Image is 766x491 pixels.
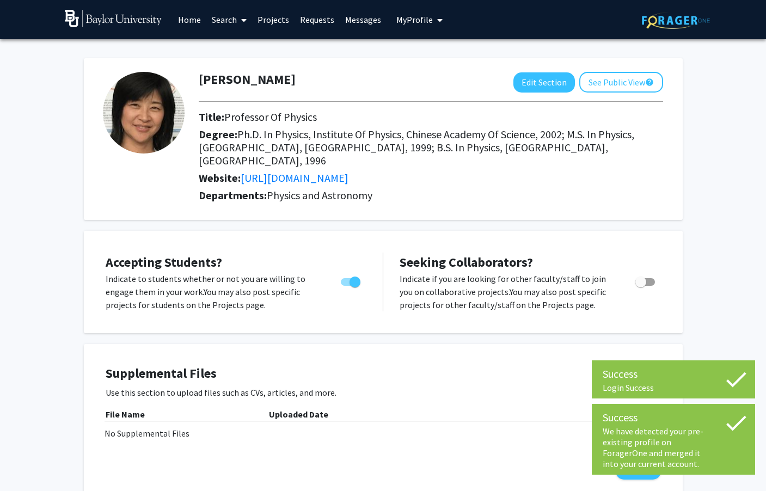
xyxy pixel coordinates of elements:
b: Uploaded Date [269,409,328,420]
span: Accepting Students? [106,254,222,271]
h4: Supplemental Files [106,366,661,382]
a: Projects [252,1,295,39]
a: Search [206,1,252,39]
p: Use this section to upload files such as CVs, articles, and more. [106,386,661,399]
button: See Public View [579,72,663,93]
h2: Departments: [191,189,671,202]
div: Success [603,366,744,382]
a: Home [173,1,206,39]
div: Success [603,409,744,426]
img: Profile Picture [103,72,185,154]
div: We have detected your pre-existing profile on ForagerOne and merged it into your current account. [603,426,744,469]
span: Professor Of Physics [224,110,317,124]
div: Toggle [631,272,661,289]
span: Physics and Astronomy [267,188,372,202]
img: ForagerOne Logo [642,12,710,29]
h2: Degree: [199,128,663,167]
div: Toggle [336,272,366,289]
span: Seeking Collaborators? [400,254,533,271]
a: Messages [340,1,387,39]
a: Requests [295,1,340,39]
img: Baylor University Logo [65,10,162,27]
span: Ph.D. In Physics, Institute Of Physics, Chinese Academy Of Science, 2002; M.S. In Physics, [GEOGR... [199,127,634,167]
p: Indicate if you are looking for other faculty/staff to join you on collaborative projects. You ma... [400,272,615,311]
p: Indicate to students whether or not you are willing to engage them in your work. You may also pos... [106,272,320,311]
div: No Supplemental Files [105,427,662,440]
button: Edit Section [513,72,575,93]
mat-icon: help [645,76,654,89]
div: Login Success [603,382,744,393]
h1: [PERSON_NAME] [199,72,296,88]
h2: Title: [199,111,663,124]
b: File Name [106,409,145,420]
h2: Website: [199,171,663,185]
span: My Profile [396,14,433,25]
a: Opens in a new tab [241,171,348,185]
